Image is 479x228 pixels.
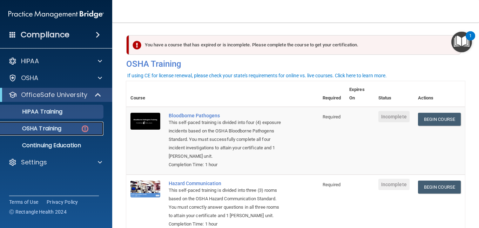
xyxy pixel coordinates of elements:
[47,198,78,206] a: Privacy Policy
[126,59,465,69] h4: OSHA Training
[374,81,414,107] th: Status
[127,73,387,78] div: If using CE for license renewal, please check your state's requirements for online vs. live cours...
[126,81,164,107] th: Course
[21,57,39,65] p: HIPAA
[323,182,340,187] span: Required
[169,181,283,186] a: Hazard Communication
[9,198,38,206] a: Terms of Use
[8,57,102,65] a: HIPAA
[378,179,410,190] span: Incomplete
[5,108,62,115] p: HIPAA Training
[133,41,141,50] img: exclamation-circle-solid-danger.72ef9ffc.png
[169,186,283,220] div: This self-paced training is divided into three (3) rooms based on the OSHA Hazard Communication S...
[126,72,388,79] button: If using CE for license renewal, please check your state's requirements for online vs. live cours...
[8,74,102,82] a: OSHA
[451,32,472,52] button: Open Resource Center, 1 new notification
[21,91,87,99] p: OfficeSafe University
[323,114,340,119] span: Required
[418,113,461,126] a: Begin Course
[21,158,47,167] p: Settings
[169,118,283,161] div: This self-paced training is divided into four (4) exposure incidents based on the OSHA Bloodborne...
[8,158,102,167] a: Settings
[9,208,67,215] span: Ⓒ Rectangle Health 2024
[378,111,410,122] span: Incomplete
[5,125,61,132] p: OSHA Training
[318,81,345,107] th: Required
[129,35,461,55] div: You have a course that has expired or is incomplete. Please complete the course to get your certi...
[169,113,283,118] a: Bloodborne Pathogens
[21,30,69,40] h4: Compliance
[169,161,283,169] div: Completion Time: 1 hour
[414,81,465,107] th: Actions
[5,142,100,149] p: Continuing Education
[81,124,89,133] img: danger-circle.6113f641.png
[345,81,374,107] th: Expires On
[8,7,104,21] img: PMB logo
[21,74,39,82] p: OSHA
[8,91,102,99] a: OfficeSafe University
[418,181,461,194] a: Begin Course
[469,36,472,45] div: 1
